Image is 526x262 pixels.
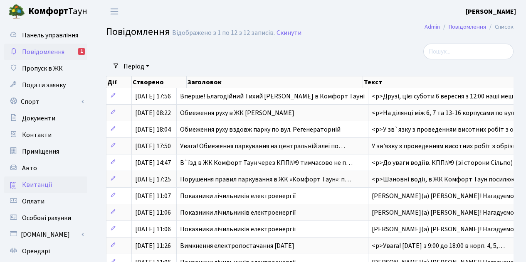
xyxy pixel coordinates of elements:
span: [DATE] 11:06 [135,225,171,234]
a: Спорт [4,93,87,110]
span: Показники лічильників електроенергії [180,208,296,217]
a: Повідомлення [449,22,486,31]
span: <p>На ділянці між 6, 7 та 13-16 корпусами по вул.… [372,108,522,118]
span: Таун [28,5,87,19]
span: Обмеження руху в ЖК [PERSON_NAME] [180,108,294,118]
span: Подати заявку [22,81,66,90]
span: [PERSON_NAME](а) [PERSON_NAME]! Нагадуємо… [372,191,521,201]
a: [DOMAIN_NAME] [4,226,87,243]
span: [DATE] 17:56 [135,92,171,101]
div: 1 [78,48,85,55]
a: Приміщення [4,143,87,160]
span: Оплати [22,197,44,206]
th: Створено [132,76,187,88]
span: [DATE] 11:07 [135,191,171,201]
span: Обмеження руху вздовж парку по вул. Регенераторній [180,125,341,134]
span: Особові рахунки [22,213,71,223]
input: Пошук... [423,44,514,59]
span: Увага! Обмеження паркування на центральній алеї по… [180,142,345,151]
span: [DATE] 17:50 [135,142,171,151]
a: Admin [425,22,440,31]
a: Повідомлення1 [4,44,87,60]
span: [DATE] 11:26 [135,241,171,250]
span: [PERSON_NAME](а) [PERSON_NAME]! Нагадуємо… [372,225,521,234]
a: Пропуск в ЖК [4,60,87,77]
a: Подати заявку [4,77,87,93]
div: Відображено з 1 по 12 з 12 записів. [172,29,275,37]
span: Авто [22,164,37,173]
th: Заголовок [187,76,363,88]
span: Документи [22,114,55,123]
a: Квитанції [4,176,87,193]
span: [DATE] 08:22 [135,108,171,118]
span: Вимкнення електропостачання [DATE] [180,241,294,250]
a: Період [120,59,153,73]
span: В`їзд в ЖК Комфорт Таун через КПП№9 тимчасово не п… [180,158,353,167]
span: [DATE] 17:25 [135,175,171,184]
a: Документи [4,110,87,127]
img: logo.png [8,3,25,20]
a: [PERSON_NAME] [466,7,516,17]
a: Оплати [4,193,87,210]
nav: breadcrumb [412,18,526,36]
span: [DATE] 11:06 [135,208,171,217]
a: Панель управління [4,27,87,44]
span: Квитанції [22,180,52,189]
span: Панель управління [22,31,78,40]
span: Показники лічильників електроенергії [180,225,296,234]
b: Комфорт [28,5,68,18]
span: [PERSON_NAME](а) [PERSON_NAME]! Нагадуємо… [372,208,521,217]
span: Порушення правил паркування в ЖК «Комфорт Таун»: п… [180,175,351,184]
a: Авто [4,160,87,176]
a: Особові рахунки [4,210,87,226]
span: <p>Увага! [DATE] з 9:00 до 18:00 в корп. 4, 5,… [372,241,505,250]
span: Приміщення [22,147,59,156]
span: Вперше! Благодійний Тихий [PERSON_NAME] в Комфорт Тауні [180,92,365,101]
span: Повідомлення [106,24,170,39]
span: [DATE] 14:47 [135,158,171,167]
span: [DATE] 18:04 [135,125,171,134]
span: Пропуск в ЖК [22,64,63,73]
li: Список [486,22,514,32]
th: Дії [106,76,132,88]
span: Показники лічильників електроенергії [180,191,296,201]
a: Орендарі [4,243,87,260]
a: Контакти [4,127,87,143]
button: Переключити навігацію [104,5,125,18]
a: Скинути [277,29,301,37]
span: Орендарі [22,247,50,256]
b: [PERSON_NAME] [466,7,516,16]
span: Повідомлення [22,47,64,56]
span: Контакти [22,130,52,140]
